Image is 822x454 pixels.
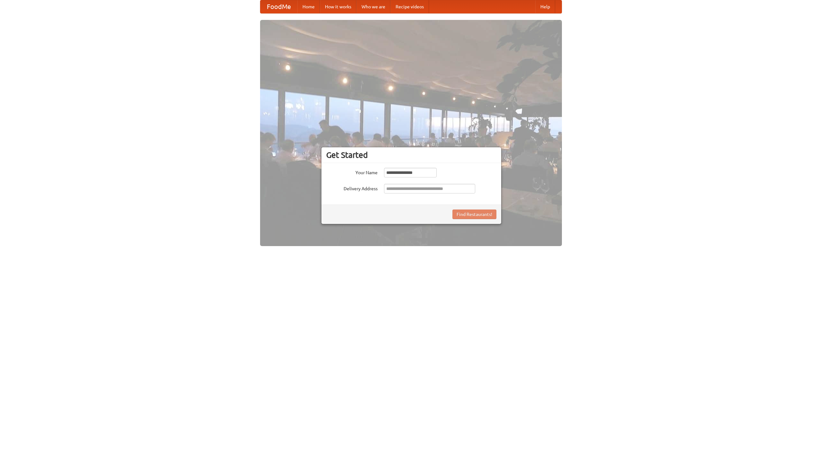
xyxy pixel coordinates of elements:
a: Who we are [356,0,390,13]
a: Recipe videos [390,0,429,13]
button: Find Restaurants! [452,210,496,219]
label: Delivery Address [326,184,378,192]
a: FoodMe [260,0,297,13]
a: How it works [320,0,356,13]
a: Help [535,0,555,13]
label: Your Name [326,168,378,176]
h3: Get Started [326,150,496,160]
a: Home [297,0,320,13]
